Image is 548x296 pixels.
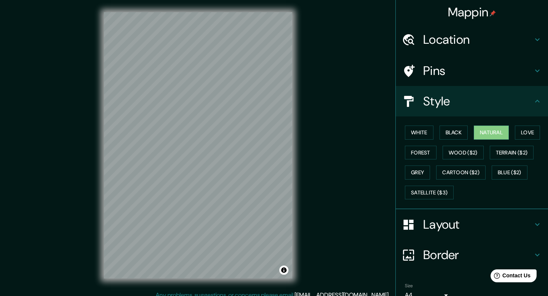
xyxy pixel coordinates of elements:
button: White [405,126,433,140]
canvas: Map [104,12,292,278]
div: Location [396,24,548,55]
img: pin-icon.png [490,10,496,16]
button: Cartoon ($2) [436,166,486,180]
button: Wood ($2) [443,146,484,160]
h4: Mappin [448,5,496,20]
button: Terrain ($2) [490,146,534,160]
button: Blue ($2) [492,166,527,180]
label: Size [405,283,413,289]
h4: Layout [423,217,533,232]
div: Border [396,240,548,270]
button: Satellite ($3) [405,186,454,200]
h4: Style [423,94,533,109]
button: Toggle attribution [279,266,288,275]
button: Black [440,126,468,140]
h4: Pins [423,63,533,78]
div: Layout [396,209,548,240]
button: Natural [474,126,509,140]
button: Forest [405,146,436,160]
button: Grey [405,166,430,180]
h4: Border [423,247,533,263]
button: Love [515,126,540,140]
h4: Location [423,32,533,47]
iframe: Help widget launcher [480,266,540,288]
div: Style [396,86,548,116]
div: Pins [396,56,548,86]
